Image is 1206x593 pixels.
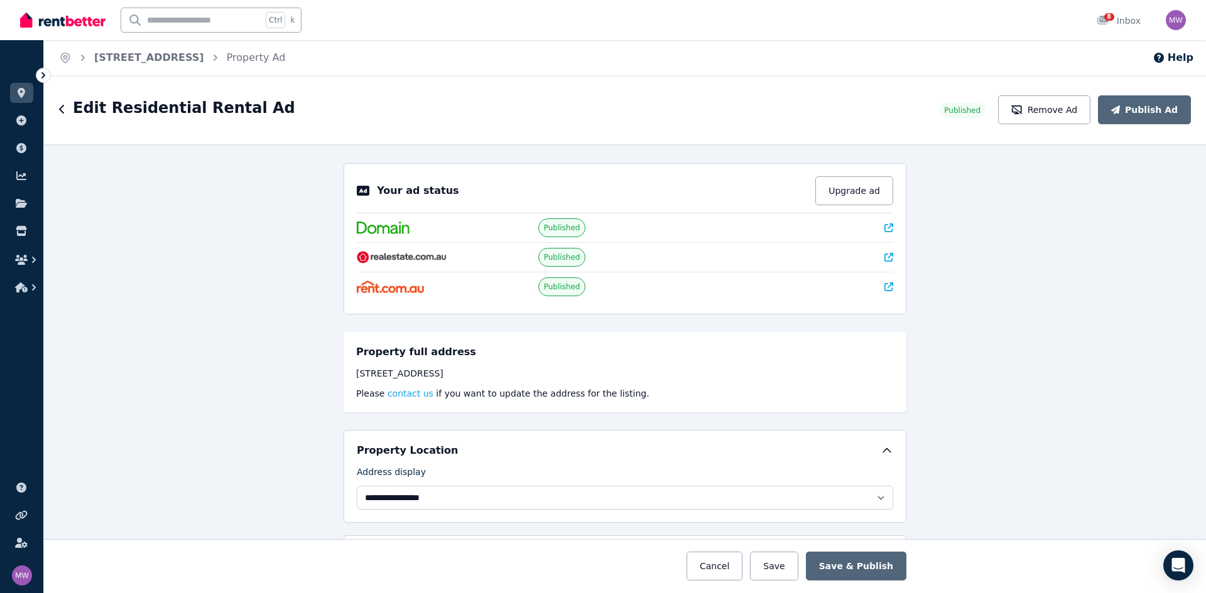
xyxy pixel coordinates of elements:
span: Published [544,223,580,233]
button: Save [750,552,798,580]
span: Published [944,105,981,115]
h5: Property Location [357,443,458,458]
button: contact us [388,387,433,400]
span: Ctrl [266,12,285,28]
span: Published [544,252,580,262]
label: Address display [357,466,426,483]
img: Rent.com.au [357,280,424,293]
button: Help [1153,50,1193,65]
div: [STREET_ADDRESS] [356,367,894,380]
img: Domain.com.au [357,222,410,234]
img: Monique Wallace [1166,10,1186,30]
button: Remove Ad [998,95,1090,124]
p: Your ad status [377,183,459,198]
span: Published [544,282,580,292]
h1: Edit Residential Rental Ad [73,98,295,118]
span: 8 [1104,13,1114,21]
button: Upgrade ad [815,176,893,205]
button: Save & Publish [806,552,906,580]
a: Property Ad [227,51,286,63]
img: Monique Wallace [12,565,32,585]
a: [STREET_ADDRESS] [94,51,204,63]
h5: Property full address [356,345,476,360]
span: k [290,15,295,25]
button: Cancel [687,552,742,580]
div: Inbox [1097,14,1141,27]
div: Open Intercom Messenger [1163,550,1193,580]
img: RentBetter [20,11,106,29]
p: Please if you want to update the address for the listing. [356,387,894,400]
nav: Breadcrumb [44,40,300,75]
img: RealEstate.com.au [357,251,447,264]
button: Publish Ad [1098,95,1191,124]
